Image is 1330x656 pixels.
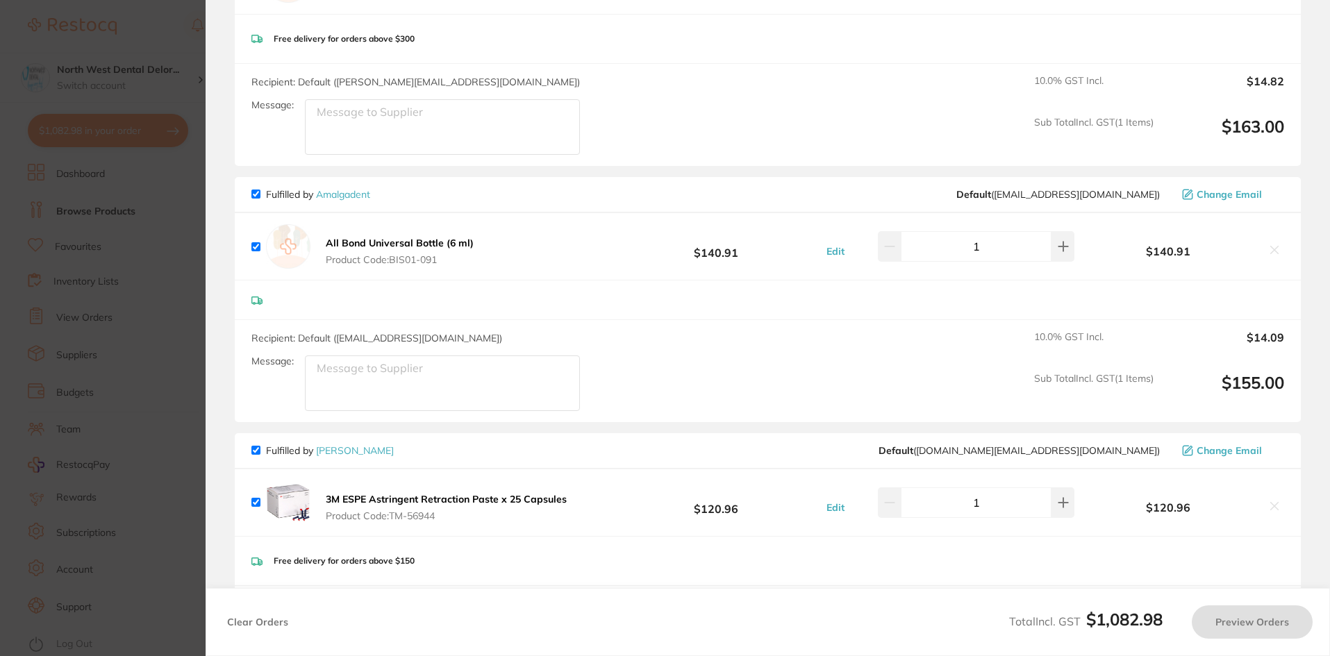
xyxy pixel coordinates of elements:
[266,189,370,200] p: Fulfilled by
[956,188,991,201] b: Default
[266,480,310,525] img: MGY5a2hyYQ
[251,332,502,344] span: Recipient: Default ( [EMAIL_ADDRESS][DOMAIN_NAME] )
[326,237,474,249] b: All Bond Universal Bottle (6 ml)
[326,493,567,505] b: 3M ESPE Astringent Retraction Paste x 25 Capsules
[274,556,415,566] p: Free delivery for orders above $150
[879,444,913,457] b: Default
[1197,445,1262,456] span: Change Email
[1178,188,1284,201] button: Change Email
[1192,605,1313,639] button: Preview Orders
[613,234,819,260] b: $140.91
[1078,501,1259,514] b: $120.96
[822,245,849,258] button: Edit
[1034,373,1154,411] span: Sub Total Incl. GST ( 1 Items)
[251,76,580,88] span: Recipient: Default ( [PERSON_NAME][EMAIL_ADDRESS][DOMAIN_NAME] )
[1165,75,1284,106] output: $14.82
[1178,444,1284,457] button: Change Email
[956,189,1160,200] span: info@amalgadent.com.au
[326,510,567,521] span: Product Code: TM-56944
[879,445,1160,456] span: customer.care@henryschein.com.au
[266,445,394,456] p: Fulfilled by
[1197,189,1262,200] span: Change Email
[316,188,370,201] a: Amalgadent
[322,237,478,266] button: All Bond Universal Bottle (6 ml) Product Code:BIS01-091
[1078,245,1259,258] b: $140.91
[223,605,292,639] button: Clear Orders
[251,99,294,111] label: Message:
[1165,117,1284,155] output: $163.00
[1034,75,1154,106] span: 10.0 % GST Incl.
[266,224,310,269] img: empty.jpg
[613,490,819,516] b: $120.96
[274,34,415,44] p: Free delivery for orders above $300
[1034,331,1154,362] span: 10.0 % GST Incl.
[322,493,571,522] button: 3M ESPE Astringent Retraction Paste x 25 Capsules Product Code:TM-56944
[326,254,474,265] span: Product Code: BIS01-091
[251,355,294,367] label: Message:
[1009,614,1163,628] span: Total Incl. GST
[1165,373,1284,411] output: $155.00
[822,501,849,514] button: Edit
[316,444,394,457] a: [PERSON_NAME]
[1034,117,1154,155] span: Sub Total Incl. GST ( 1 Items)
[1086,609,1163,630] b: $1,082.98
[1165,331,1284,362] output: $14.09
